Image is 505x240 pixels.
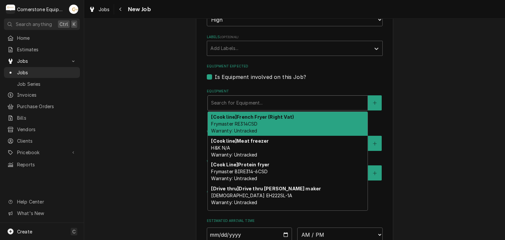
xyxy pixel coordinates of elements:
span: C [72,228,76,235]
label: Is Equipment involved on this Job? [215,73,306,81]
label: Equipment Expected [207,64,383,69]
a: Invoices [4,89,80,100]
div: Attachments [207,189,383,210]
a: Go to Pricebook [4,147,80,158]
a: Reports [4,159,80,170]
strong: [French fry line] French fry freezer [211,210,293,215]
strong: [Drive thru] Drive thru [PERSON_NAME] maker [211,186,321,191]
strong: [Cook Line] Protein fryer [211,162,269,167]
span: Purchase Orders [17,103,77,110]
svg: Create New Contact [373,141,377,146]
span: New Job [126,5,151,14]
span: Invoices [17,91,77,98]
button: Search anythingCtrlK [4,18,80,30]
a: Jobs [4,67,80,78]
span: Create [17,229,32,234]
span: Ctrl [60,21,68,28]
label: Who called in this service? [207,130,383,135]
a: Bills [4,112,80,123]
button: Create New Contact [368,165,382,180]
span: Vendors [17,126,77,133]
span: Pricebook [17,149,67,156]
a: Go to What's New [4,208,80,219]
span: What's New [17,210,76,217]
a: Vendors [4,124,80,135]
div: Who should the tech(s) ask for? [207,159,383,180]
span: Jobs [99,6,110,13]
span: H&K N/A Warranty: Untracked [211,145,257,157]
span: Jobs [17,58,67,64]
span: Frymaster BIRE314-6CSD Warranty: Untracked [211,169,268,181]
div: Equipment Expected [207,64,383,81]
button: Navigate back [115,4,126,14]
div: Cornerstone Equipment Repair, LLC's Avatar [6,5,15,14]
button: Create New Contact [368,136,382,151]
a: Job Series [4,79,80,89]
label: Who should the tech(s) ask for? [207,159,383,164]
span: Job Series [17,81,77,87]
a: Go to Help Center [4,196,80,207]
strong: [Cook line] French Fryer (Right Vat) [211,114,294,120]
button: Create New Equipment [368,95,382,110]
div: AB [69,5,78,14]
div: Cornerstone Equipment Repair, LLC [17,6,65,13]
a: Estimates [4,44,80,55]
div: C [6,5,15,14]
svg: Create New Contact [373,171,377,176]
span: Jobs [17,69,77,76]
a: Clients [4,135,80,146]
span: Clients [17,137,77,144]
span: Search anything [16,21,52,28]
a: Purchase Orders [4,101,80,112]
a: Jobs [86,4,112,15]
a: Go to Jobs [4,56,80,66]
label: Equipment [207,89,383,94]
span: K [73,21,76,28]
a: Home [4,33,80,43]
label: Attachments [207,189,383,194]
strong: [Cook line] Meat freezer [211,138,269,144]
label: Estimated Arrival Time [207,218,383,224]
span: Bills [17,114,77,121]
svg: Create New Equipment [373,101,377,105]
span: Reports [17,161,77,168]
div: Labels [207,35,383,56]
span: ( optional ) [220,35,238,39]
div: Who called in this service? [207,130,383,151]
span: Frymaster RE314CSD Warranty: Untracked [211,121,257,133]
div: Andrew Buigues's Avatar [69,5,78,14]
span: Estimates [17,46,77,53]
span: [DEMOGRAPHIC_DATA] EH222SL-1A Warranty: Untracked [211,193,292,205]
span: Help Center [17,198,76,205]
label: Labels [207,35,383,40]
div: Equipment [207,89,383,121]
span: Home [17,35,77,41]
